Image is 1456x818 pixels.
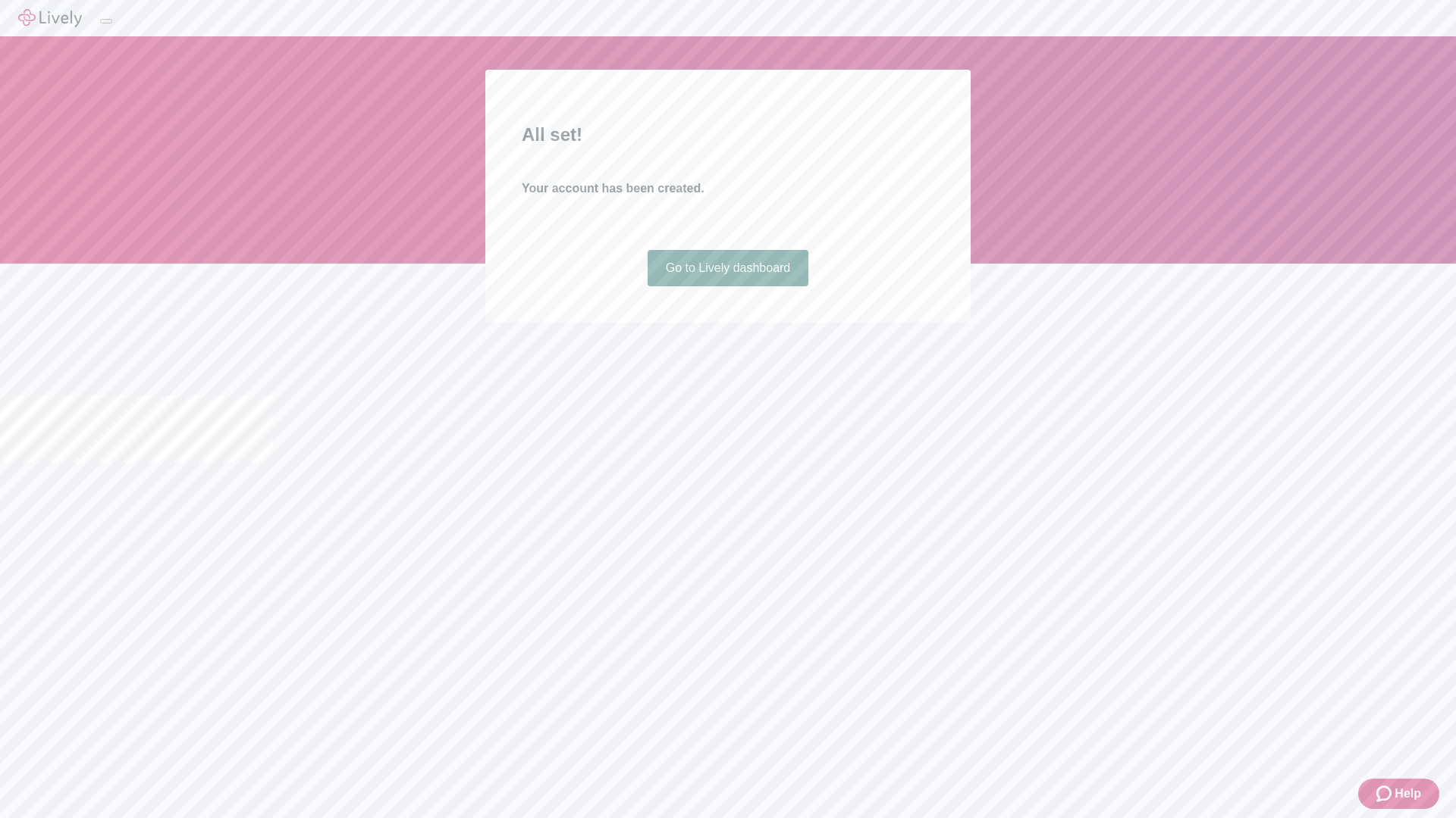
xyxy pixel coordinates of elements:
[648,250,809,286] a: Go to Lively dashboard
[1376,785,1395,803] svg: Zendesk support icon
[522,180,934,198] h4: Your account has been created.
[100,19,112,23] button: Log out
[522,121,934,148] h2: All set!
[1358,779,1439,809] button: Zendesk support iconHelp
[18,9,82,27] img: Lively
[1395,785,1421,803] span: Help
